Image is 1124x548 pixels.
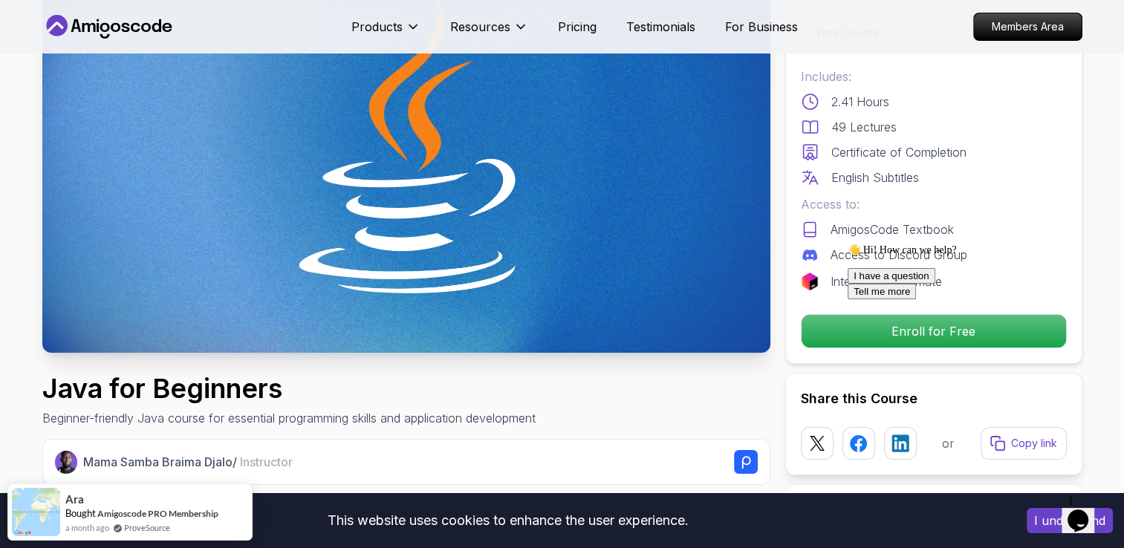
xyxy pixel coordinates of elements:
span: 👋 Hi! How can we help? [6,7,114,18]
p: Resources [450,18,510,36]
p: Access to Discord Group [831,246,967,264]
iframe: chat widget [842,238,1109,481]
p: 2.41 Hours [831,93,889,111]
p: Enroll for Free [802,315,1066,348]
img: provesource social proof notification image [12,488,60,536]
p: Access to: [801,195,1067,213]
button: I have a question [6,30,94,46]
a: Members Area [973,13,1082,41]
p: Products [351,18,403,36]
a: ProveSource [124,521,170,534]
img: jetbrains logo [801,273,819,290]
span: Instructor [240,454,293,469]
p: English Subtitles [831,169,919,186]
img: Nelson Djalo [55,451,78,474]
p: 49 Lectures [831,118,897,136]
a: Amigoscode PRO Membership [97,508,218,519]
iframe: chat widget [1062,489,1109,533]
p: Mama Samba Braima Djalo / [83,453,293,471]
button: Products [351,18,420,48]
div: 👋 Hi! How can we help?I have a questionTell me more [6,6,273,62]
span: a month ago [65,521,109,534]
button: Tell me more [6,46,74,62]
p: Includes: [801,68,1067,85]
button: Enroll for Free [801,314,1067,348]
a: For Business [725,18,798,36]
h2: Share this Course [801,388,1067,409]
button: Accept cookies [1027,508,1113,533]
button: Resources [450,18,528,48]
span: Ara [65,493,84,506]
a: Pricing [558,18,597,36]
div: This website uses cookies to enhance the user experience. [11,504,1004,537]
h1: Java for Beginners [42,374,536,403]
p: AmigosCode Textbook [831,221,954,238]
span: Bought [65,507,96,519]
p: Certificate of Completion [831,143,967,161]
p: IntelliJ IDEA Ultimate [831,273,942,290]
a: Testimonials [626,18,695,36]
p: Beginner-friendly Java course for essential programming skills and application development [42,409,536,427]
p: Members Area [974,13,1082,40]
